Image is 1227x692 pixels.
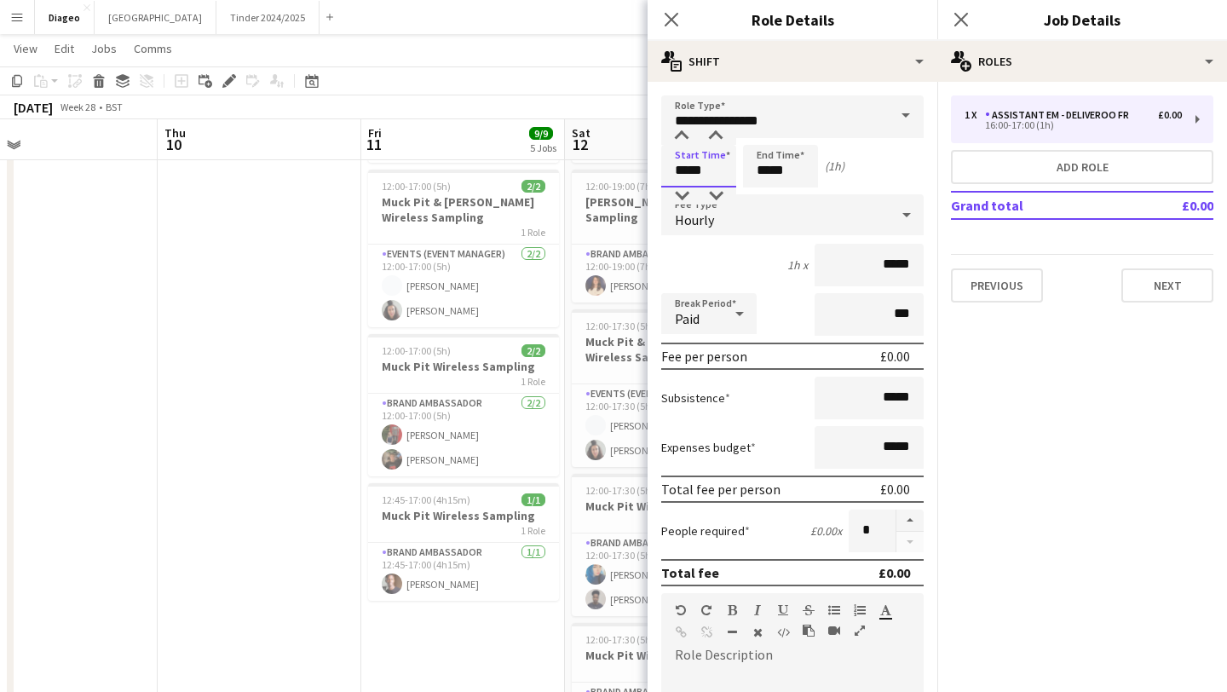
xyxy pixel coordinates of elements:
[648,9,937,31] h3: Role Details
[828,624,840,637] button: Insert video
[787,257,808,273] div: 1h x
[825,159,844,174] div: (1h)
[368,508,559,523] h3: Muck Pit Wireless Sampling
[700,603,712,617] button: Redo
[56,101,99,113] span: Week 28
[661,440,756,455] label: Expenses budget
[854,624,866,637] button: Fullscreen
[572,474,763,616] app-job-card: 12:00-17:30 (5h30m)2/2Muck Pit Wireless Sampling1 RoleBrand Ambassador2/212:00-17:30 (5h30m)[PERS...
[368,245,559,327] app-card-role: Events (Event Manager)2/212:00-17:00 (5h)[PERSON_NAME][PERSON_NAME]
[134,41,172,56] span: Comms
[880,481,910,498] div: £0.00
[965,121,1182,130] div: 16:00-17:00 (1h)
[14,41,37,56] span: View
[879,603,891,617] button: Text Color
[878,564,910,581] div: £0.00
[951,268,1043,303] button: Previous
[55,41,74,56] span: Edit
[810,523,842,539] div: £0.00 x
[661,481,781,498] div: Total fee per person
[572,648,763,663] h3: Muck Pit Wireless Sampling
[521,375,545,388] span: 1 Role
[585,633,674,646] span: 12:00-17:30 (5h30m)
[521,493,545,506] span: 1/1
[675,211,714,228] span: Hourly
[35,1,95,34] button: Diageo
[937,9,1227,31] h3: Job Details
[127,37,179,60] a: Comms
[896,510,924,532] button: Increase
[382,344,451,357] span: 12:00-17:00 (5h)
[521,344,545,357] span: 2/2
[382,180,451,193] span: 12:00-17:00 (5h)
[521,226,545,239] span: 1 Role
[951,150,1213,184] button: Add role
[726,626,738,639] button: Horizontal Line
[1121,268,1213,303] button: Next
[1132,192,1213,219] td: £0.00
[521,524,545,537] span: 1 Role
[1158,109,1182,121] div: £0.00
[585,320,674,332] span: 12:00-17:30 (5h30m)
[661,390,730,406] label: Subsistence
[585,180,654,193] span: 12:00-19:00 (7h)
[368,334,559,476] app-job-card: 12:00-17:00 (5h)2/2Muck Pit Wireless Sampling1 RoleBrand Ambassador2/212:00-17:00 (5h)[PERSON_NAM...
[572,384,763,467] app-card-role: Events (Event Manager)2/212:00-17:30 (5h30m)[PERSON_NAME][PERSON_NAME]
[648,41,937,82] div: Shift
[368,194,559,225] h3: Muck Pit & [PERSON_NAME] Wireless Sampling
[726,603,738,617] button: Bold
[529,127,553,140] span: 9/9
[368,125,382,141] span: Fri
[661,348,747,365] div: Fee per person
[382,493,470,506] span: 12:45-17:00 (4h15m)
[366,135,382,154] span: 11
[585,484,674,497] span: 12:00-17:30 (5h30m)
[572,334,763,365] h3: Muck Pit & [PERSON_NAME] Wireless Sampling
[828,603,840,617] button: Unordered List
[572,125,590,141] span: Sat
[854,603,866,617] button: Ordered List
[368,483,559,601] app-job-card: 12:45-17:00 (4h15m)1/1Muck Pit Wireless Sampling1 RoleBrand Ambassador1/112:45-17:00 (4h15m)[PERS...
[572,170,763,303] app-job-card: 12:00-19:00 (7h)1/1[PERSON_NAME] Wireless Sampling1 RoleBrand Ambassador1/112:00-19:00 (7h)[PERSO...
[675,603,687,617] button: Undo
[880,348,910,365] div: £0.00
[985,109,1136,121] div: Assistant EM - Deliveroo FR
[216,1,320,34] button: Tinder 2024/2025
[965,109,985,121] div: 1 x
[91,41,117,56] span: Jobs
[572,533,763,616] app-card-role: Brand Ambassador2/212:00-17:30 (5h30m)[PERSON_NAME][PERSON_NAME]
[752,603,763,617] button: Italic
[937,41,1227,82] div: Roles
[752,626,763,639] button: Clear Formatting
[777,603,789,617] button: Underline
[661,523,750,539] label: People required
[661,564,719,581] div: Total fee
[675,310,700,327] span: Paid
[95,1,216,34] button: [GEOGRAPHIC_DATA]
[803,624,815,637] button: Paste as plain text
[162,135,186,154] span: 10
[530,141,556,154] div: 5 Jobs
[14,99,53,116] div: [DATE]
[777,626,789,639] button: HTML Code
[572,309,763,467] app-job-card: 12:00-17:30 (5h30m)2/2Muck Pit & [PERSON_NAME] Wireless Sampling1 RoleEvents (Event Manager)2/212...
[368,394,559,476] app-card-role: Brand Ambassador2/212:00-17:00 (5h)[PERSON_NAME][PERSON_NAME]
[572,499,763,514] h3: Muck Pit Wireless Sampling
[7,37,44,60] a: View
[164,125,186,141] span: Thu
[106,101,123,113] div: BST
[569,135,590,154] span: 12
[572,194,763,225] h3: [PERSON_NAME] Wireless Sampling
[951,192,1132,219] td: Grand total
[521,180,545,193] span: 2/2
[368,170,559,327] app-job-card: 12:00-17:00 (5h)2/2Muck Pit & [PERSON_NAME] Wireless Sampling1 RoleEvents (Event Manager)2/212:00...
[84,37,124,60] a: Jobs
[368,359,559,374] h3: Muck Pit Wireless Sampling
[803,603,815,617] button: Strikethrough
